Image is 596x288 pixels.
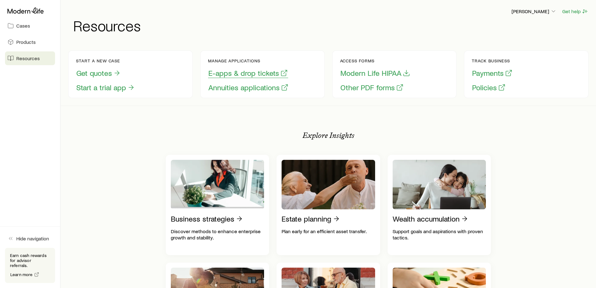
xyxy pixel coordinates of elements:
[282,214,331,223] p: Estate planning
[16,55,40,61] span: Resources
[76,58,135,63] p: Start a new case
[472,68,513,78] button: Payments
[10,272,33,277] span: Learn more
[5,19,55,33] a: Cases
[472,58,513,63] p: Track business
[76,68,121,78] button: Get quotes
[16,39,36,45] span: Products
[277,155,380,255] a: Estate planningPlan early for an efficient asset transfer.
[562,8,588,15] button: Get help
[171,228,264,241] p: Discover methods to enhance enterprise growth and stability.
[393,214,460,223] p: Wealth accumulation
[5,232,55,245] button: Hide navigation
[171,160,264,209] img: Business strategies
[5,51,55,65] a: Resources
[282,228,375,234] p: Plan early for an efficient asset transfer.
[208,58,289,63] p: Manage applications
[393,160,486,209] img: Wealth accumulation
[166,155,269,255] a: Business strategiesDiscover methods to enhance enterprise growth and stability.
[303,131,354,140] p: Explore Insights
[388,155,491,255] a: Wealth accumulationSupport goals and aspirations with proven tactics.
[16,235,49,242] span: Hide navigation
[208,83,289,92] button: Annuities applications
[16,23,30,29] span: Cases
[393,228,486,241] p: Support goals and aspirations with proven tactics.
[171,214,234,223] p: Business strategies
[511,8,557,15] button: [PERSON_NAME]
[340,58,410,63] p: Access forms
[208,68,288,78] button: E-apps & drop tickets
[340,68,410,78] button: Modern Life HIPAA
[10,253,50,268] p: Earn cash rewards for advisor referrals.
[472,83,506,92] button: Policies
[340,83,404,92] button: Other PDF forms
[282,160,375,209] img: Estate planning
[76,83,135,92] button: Start a trial app
[5,248,55,283] div: Earn cash rewards for advisor referrals.Learn more
[73,18,588,33] h1: Resources
[512,8,557,14] p: [PERSON_NAME]
[5,35,55,49] a: Products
